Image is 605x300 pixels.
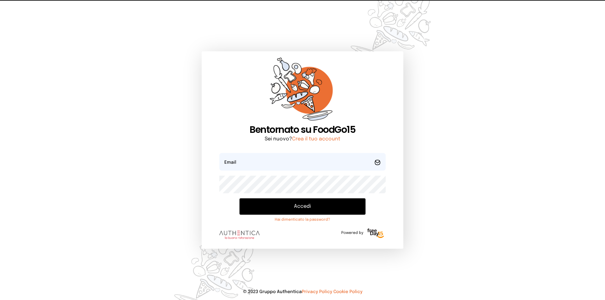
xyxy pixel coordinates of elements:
img: logo.8f33a47.png [219,231,260,239]
p: Sei nuovo? [219,135,386,143]
img: sticker-orange.65babaf.png [270,58,335,124]
h1: Bentornato su FoodGo15 [219,124,386,135]
a: Hai dimenticato la password? [239,217,366,222]
img: logo-freeday.3e08031.png [366,227,386,240]
p: © 2023 Gruppo Authentica [10,289,595,295]
a: Privacy Policy [302,290,332,294]
span: Powered by [341,230,363,235]
a: Crea il tuo account [292,136,340,142]
a: Cookie Policy [333,290,362,294]
button: Accedi [239,198,366,215]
